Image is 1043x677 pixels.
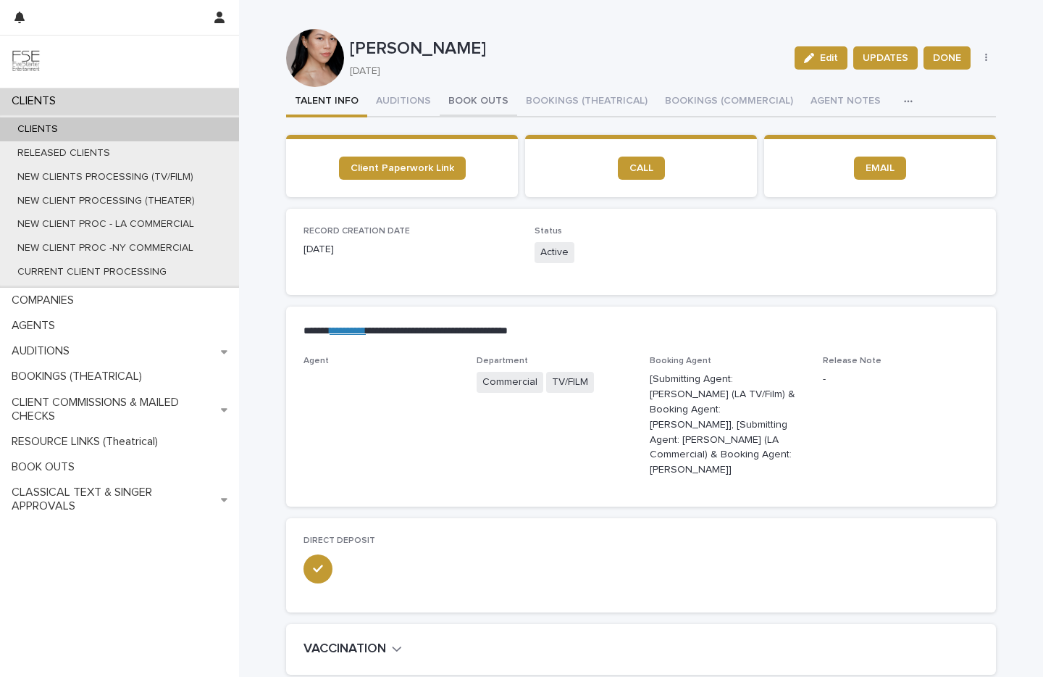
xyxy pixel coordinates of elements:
[6,171,205,183] p: NEW CLIENTS PROCESSING (TV/FILM)
[286,87,367,117] button: TALENT INFO
[477,357,528,365] span: Department
[303,227,410,236] span: RECORD CREATION DATE
[546,372,594,393] span: TV/FILM
[367,87,440,117] button: AUDITIONS
[303,641,402,657] button: VACCINATION
[351,163,454,173] span: Client Paperwork Link
[12,47,41,76] img: 9JgRvJ3ETPGCJDhvPVA5
[6,396,221,423] p: CLIENT COMMISSIONS & MAILED CHECKS
[923,46,971,70] button: DONE
[350,65,777,78] p: [DATE]
[6,319,67,333] p: AGENTS
[6,123,70,136] p: CLIENTS
[6,460,86,474] p: BOOK OUTS
[339,157,466,180] a: Client Paperwork Link
[6,344,81,358] p: AUDITIONS
[303,641,386,657] h2: VACCINATION
[6,195,206,207] p: NEW CLIENT PROCESSING (THEATER)
[6,486,221,513] p: CLASSICAL TEXT & SINGER APPROVALS
[350,38,783,59] p: [PERSON_NAME]
[650,372,805,478] p: [Submitting Agent: [PERSON_NAME] (LA TV/Film) & Booking Agent: [PERSON_NAME]], [Submitting Agent:...
[535,242,574,263] span: Active
[535,227,562,236] span: Status
[866,163,895,173] span: EMAIL
[303,242,517,257] p: [DATE]
[853,46,918,70] button: UPDATES
[823,357,881,365] span: Release Note
[6,218,206,230] p: NEW CLIENT PROC - LA COMMERCIAL
[6,266,178,278] p: CURRENT CLIENT PROCESSING
[477,372,543,393] span: Commercial
[6,294,85,307] p: COMPANIES
[656,87,802,117] button: BOOKINGS (COMMERCIAL)
[933,51,961,65] span: DONE
[650,357,711,365] span: Booking Agent
[854,157,906,180] a: EMAIL
[618,157,665,180] a: CALL
[795,46,847,70] button: Edit
[629,163,653,173] span: CALL
[303,357,329,365] span: Agent
[823,372,979,387] p: -
[6,94,67,108] p: CLIENTS
[303,536,375,545] span: DIRECT DEPOSIT
[863,51,908,65] span: UPDATES
[6,435,169,449] p: RESOURCE LINKS (Theatrical)
[6,242,205,254] p: NEW CLIENT PROC -NY COMMERCIAL
[440,87,517,117] button: BOOK OUTS
[6,147,122,159] p: RELEASED CLIENTS
[820,53,838,63] span: Edit
[802,87,889,117] button: AGENT NOTES
[517,87,656,117] button: BOOKINGS (THEATRICAL)
[6,370,154,383] p: BOOKINGS (THEATRICAL)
